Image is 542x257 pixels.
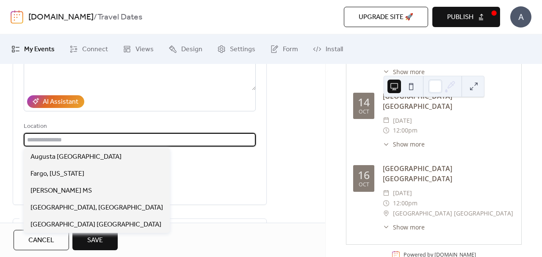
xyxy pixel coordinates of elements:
[344,7,428,27] button: Upgrade site 🚀
[28,9,94,25] a: [DOMAIN_NAME]
[27,95,84,108] button: AI Assistant
[264,38,304,61] a: Form
[14,230,69,250] button: Cancel
[359,12,413,22] span: Upgrade site 🚀
[393,223,425,232] span: Show more
[162,38,209,61] a: Design
[358,170,370,180] div: 16
[116,38,160,61] a: Views
[135,44,154,55] span: Views
[28,235,54,246] span: Cancel
[326,44,343,55] span: Install
[383,208,390,218] div: ​
[383,223,425,232] button: ​Show more
[307,38,349,61] a: Install
[30,220,161,230] span: [GEOGRAPHIC_DATA] [GEOGRAPHIC_DATA]
[383,67,390,76] div: ​
[383,116,390,126] div: ​
[82,44,108,55] span: Connect
[383,188,390,198] div: ​
[24,122,254,132] div: Location
[383,163,514,184] div: [GEOGRAPHIC_DATA] [GEOGRAPHIC_DATA]
[393,198,418,208] span: 12:00pm
[359,109,369,115] div: Oct
[181,44,202,55] span: Design
[393,208,513,218] span: [GEOGRAPHIC_DATA] [GEOGRAPHIC_DATA]
[230,44,255,55] span: Settings
[383,67,425,76] button: ​Show more
[43,97,78,107] div: AI Assistant
[358,97,370,108] div: 14
[383,91,514,111] div: [GEOGRAPHIC_DATA] [GEOGRAPHIC_DATA]
[30,152,122,162] span: Augusta [GEOGRAPHIC_DATA]
[383,198,390,208] div: ​
[393,67,425,76] span: Show more
[211,38,262,61] a: Settings
[383,223,390,232] div: ​
[383,140,390,149] div: ​
[283,44,298,55] span: Form
[97,9,142,25] b: Travel Dates
[94,9,97,25] b: /
[393,188,412,198] span: [DATE]
[72,230,118,250] button: Save
[432,7,500,27] button: Publish
[63,38,114,61] a: Connect
[383,125,390,135] div: ​
[24,44,55,55] span: My Events
[393,140,425,149] span: Show more
[393,116,412,126] span: [DATE]
[447,12,473,22] span: Publish
[87,235,103,246] span: Save
[30,169,84,179] span: Fargo, [US_STATE]
[359,182,369,188] div: Oct
[30,203,163,213] span: [GEOGRAPHIC_DATA], [GEOGRAPHIC_DATA]
[5,38,61,61] a: My Events
[383,140,425,149] button: ​Show more
[510,6,531,28] div: A
[11,10,23,24] img: logo
[30,186,92,196] span: [PERSON_NAME] MS
[393,125,418,135] span: 12:00pm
